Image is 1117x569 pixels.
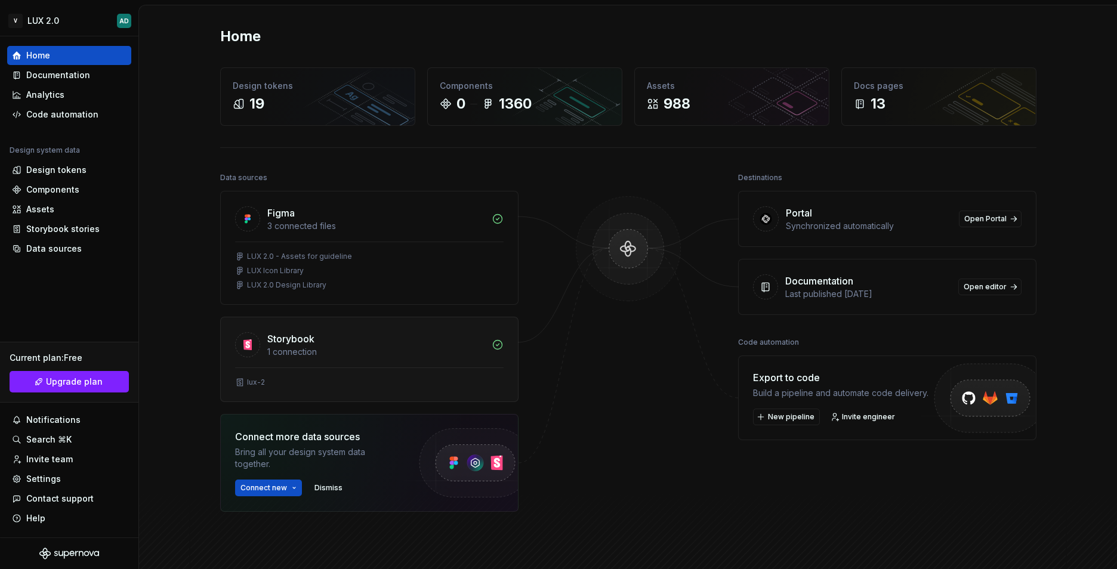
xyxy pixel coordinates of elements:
[26,512,45,524] div: Help
[240,483,287,493] span: Connect new
[26,223,100,235] div: Storybook stories
[267,346,485,358] div: 1 connection
[26,50,50,61] div: Home
[46,376,103,388] span: Upgrade plan
[10,146,80,155] div: Design system data
[7,46,131,65] a: Home
[427,67,622,126] a: Components01360
[267,332,314,346] div: Storybook
[768,412,814,422] span: New pipeline
[785,288,951,300] div: Last published [DATE]
[26,184,79,196] div: Components
[827,409,900,425] a: Invite engineer
[785,274,853,288] div: Documentation
[958,279,1022,295] a: Open editor
[7,509,131,528] button: Help
[233,80,403,92] div: Design tokens
[786,206,812,220] div: Portal
[247,378,265,387] div: lux-2
[267,206,295,220] div: Figma
[7,450,131,469] a: Invite team
[786,220,952,232] div: Synchronized automatically
[247,266,304,276] div: LUX Icon Library
[7,239,131,258] a: Data sources
[26,89,64,101] div: Analytics
[10,352,129,364] div: Current plan : Free
[26,203,54,215] div: Assets
[235,429,396,444] div: Connect more data sources
[854,80,1024,92] div: Docs pages
[964,282,1007,292] span: Open editor
[26,69,90,81] div: Documentation
[119,16,129,26] div: AD
[8,14,23,28] div: V
[247,252,352,261] div: LUX 2.0 - Assets for guideline
[634,67,829,126] a: Assets988
[7,410,131,429] button: Notifications
[220,67,415,126] a: Design tokens19
[7,489,131,508] button: Contact support
[39,548,99,559] svg: Supernova Logo
[7,85,131,104] a: Analytics
[753,370,928,385] div: Export to code
[2,8,136,33] button: VLUX 2.0AD
[309,480,348,496] button: Dismiss
[235,480,302,496] button: Connect new
[220,27,261,46] h2: Home
[26,493,94,505] div: Contact support
[26,473,61,485] div: Settings
[26,434,72,446] div: Search ⌘K
[249,94,264,113] div: 19
[7,160,131,180] a: Design tokens
[753,409,820,425] button: New pipeline
[842,412,895,422] span: Invite engineer
[7,430,131,449] button: Search ⌘K
[26,164,87,176] div: Design tokens
[220,191,519,305] a: Figma3 connected filesLUX 2.0 - Assets for guidelineLUX Icon LibraryLUX 2.0 Design Library
[964,214,1007,224] span: Open Portal
[440,80,610,92] div: Components
[456,94,465,113] div: 0
[7,180,131,199] a: Components
[220,317,519,402] a: Storybook1 connectionlux-2
[27,15,59,27] div: LUX 2.0
[10,371,129,392] button: Upgrade plan
[7,219,131,239] a: Storybook stories
[7,200,131,219] a: Assets
[738,169,782,186] div: Destinations
[738,334,799,351] div: Code automation
[220,169,267,186] div: Data sources
[26,109,98,120] div: Code automation
[753,387,928,399] div: Build a pipeline and automate code delivery.
[7,66,131,85] a: Documentation
[841,67,1036,126] a: Docs pages13
[235,446,396,470] div: Bring all your design system data together.
[7,105,131,124] a: Code automation
[314,483,342,493] span: Dismiss
[267,220,485,232] div: 3 connected files
[647,80,817,92] div: Assets
[871,94,885,113] div: 13
[664,94,690,113] div: 988
[247,280,326,290] div: LUX 2.0 Design Library
[499,94,532,113] div: 1360
[959,211,1022,227] a: Open Portal
[26,453,73,465] div: Invite team
[7,469,131,488] a: Settings
[26,243,82,255] div: Data sources
[26,414,81,426] div: Notifications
